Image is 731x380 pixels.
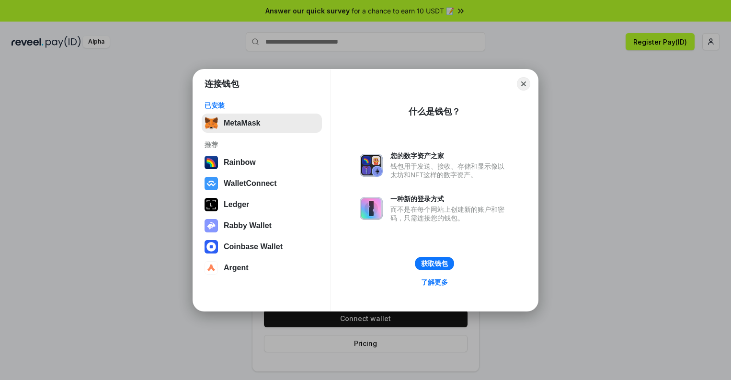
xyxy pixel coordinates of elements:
h1: 连接钱包 [205,78,239,90]
img: svg+xml,%3Csvg%20width%3D%2228%22%20height%3D%2228%22%20viewBox%3D%220%200%2028%2028%22%20fill%3D... [205,240,218,253]
button: Rabby Wallet [202,216,322,235]
a: 了解更多 [415,276,454,288]
div: 而不是在每个网站上创建新的账户和密码，只需连接您的钱包。 [390,205,509,222]
button: 获取钱包 [415,257,454,270]
button: Coinbase Wallet [202,237,322,256]
div: Rabby Wallet [224,221,272,230]
div: 您的数字资产之家 [390,151,509,160]
div: 什么是钱包？ [409,106,460,117]
div: MetaMask [224,119,260,127]
button: Close [517,77,530,91]
div: WalletConnect [224,179,277,188]
div: 一种新的登录方式 [390,195,509,203]
div: Argent [224,264,249,272]
div: 推荐 [205,140,319,149]
div: Coinbase Wallet [224,242,283,251]
div: 已安装 [205,101,319,110]
img: svg+xml,%3Csvg%20xmlns%3D%22http%3A%2F%2Fwww.w3.org%2F2000%2Fsvg%22%20fill%3D%22none%22%20viewBox... [360,154,383,177]
button: WalletConnect [202,174,322,193]
div: 钱包用于发送、接收、存储和显示像以太坊和NFT这样的数字资产。 [390,162,509,179]
img: svg+xml,%3Csvg%20xmlns%3D%22http%3A%2F%2Fwww.w3.org%2F2000%2Fsvg%22%20fill%3D%22none%22%20viewBox... [360,197,383,220]
img: svg+xml,%3Csvg%20fill%3D%22none%22%20height%3D%2233%22%20viewBox%3D%220%200%2035%2033%22%20width%... [205,116,218,130]
div: Ledger [224,200,249,209]
img: svg+xml,%3Csvg%20xmlns%3D%22http%3A%2F%2Fwww.w3.org%2F2000%2Fsvg%22%20width%3D%2228%22%20height%3... [205,198,218,211]
div: 获取钱包 [421,259,448,268]
div: Rainbow [224,158,256,167]
button: Argent [202,258,322,277]
img: svg+xml,%3Csvg%20width%3D%2228%22%20height%3D%2228%22%20viewBox%3D%220%200%2028%2028%22%20fill%3D... [205,261,218,275]
div: 了解更多 [421,278,448,287]
img: svg+xml,%3Csvg%20width%3D%22120%22%20height%3D%22120%22%20viewBox%3D%220%200%20120%20120%22%20fil... [205,156,218,169]
img: svg+xml,%3Csvg%20xmlns%3D%22http%3A%2F%2Fwww.w3.org%2F2000%2Fsvg%22%20fill%3D%22none%22%20viewBox... [205,219,218,232]
button: Ledger [202,195,322,214]
img: svg+xml,%3Csvg%20width%3D%2228%22%20height%3D%2228%22%20viewBox%3D%220%200%2028%2028%22%20fill%3D... [205,177,218,190]
button: MetaMask [202,114,322,133]
button: Rainbow [202,153,322,172]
